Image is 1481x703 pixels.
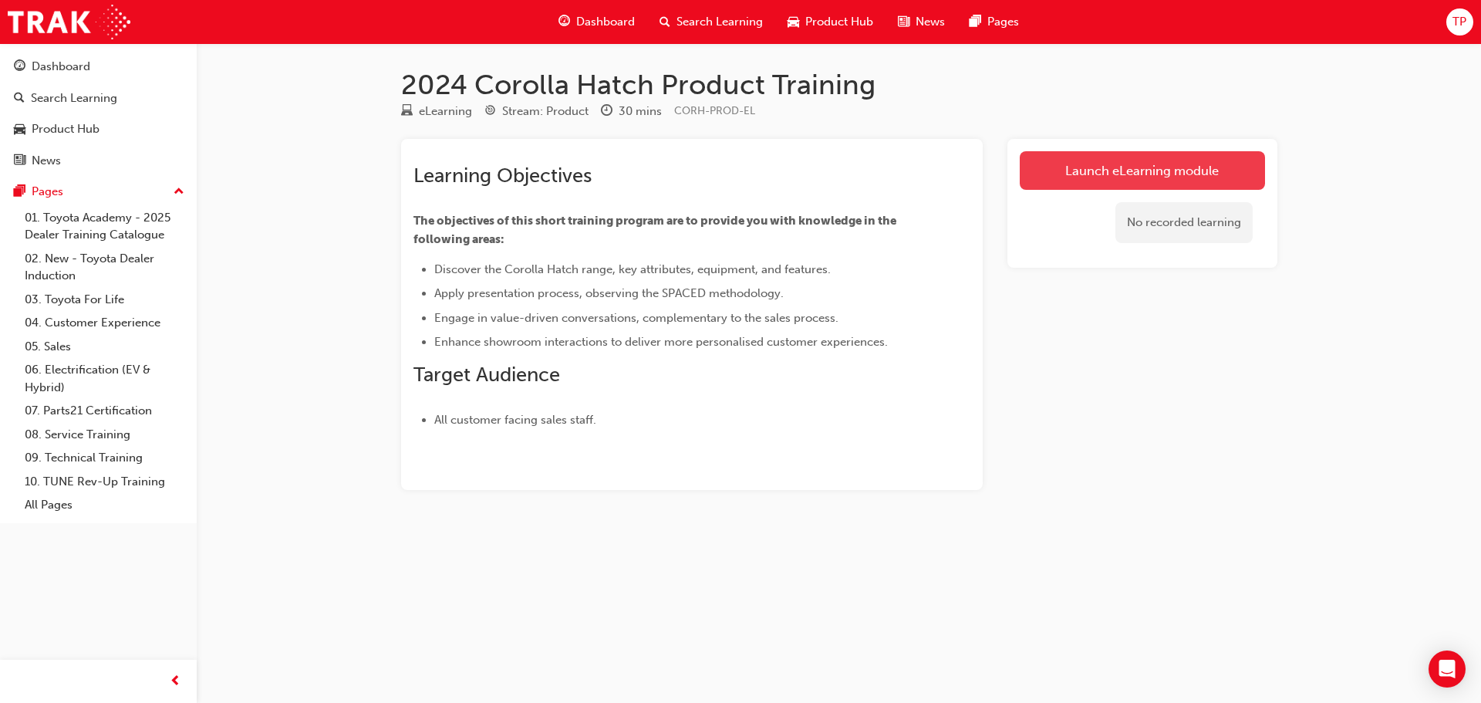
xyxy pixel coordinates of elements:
span: TP [1452,13,1466,31]
span: news-icon [898,12,909,32]
span: search-icon [14,92,25,106]
span: up-icon [174,182,184,202]
div: No recorded learning [1115,202,1253,243]
span: clock-icon [601,105,612,119]
span: car-icon [14,123,25,137]
img: Trak [8,5,130,39]
h1: 2024 Corolla Hatch Product Training [401,68,1277,102]
span: News [916,13,945,31]
div: eLearning [419,103,472,120]
span: Product Hub [805,13,873,31]
a: News [6,147,191,175]
a: 05. Sales [19,335,191,359]
a: Search Learning [6,84,191,113]
button: TP [1446,8,1473,35]
span: learningResourceType_ELEARNING-icon [401,105,413,119]
span: search-icon [660,12,670,32]
button: DashboardSearch LearningProduct HubNews [6,49,191,177]
a: 04. Customer Experience [19,311,191,335]
a: guage-iconDashboard [546,6,647,38]
a: 06. Electrification (EV & Hybrid) [19,358,191,399]
span: Enhance showroom interactions to deliver more personalised customer experiences. [434,335,888,349]
div: Dashboard [32,58,90,76]
span: Search Learning [676,13,763,31]
a: 07. Parts21 Certification [19,399,191,423]
div: Search Learning [31,90,117,107]
span: The objectives of this short training program are to provide you with knowledge in the following ... [413,214,899,246]
span: Target Audience [413,363,560,387]
a: 02. New - Toyota Dealer Induction [19,247,191,288]
a: Product Hub [6,115,191,144]
a: 03. Toyota For Life [19,288,191,312]
a: search-iconSearch Learning [647,6,775,38]
a: All Pages [19,493,191,517]
span: prev-icon [170,672,181,691]
div: Pages [32,183,63,201]
div: 30 mins [619,103,662,120]
a: 08. Service Training [19,423,191,447]
span: news-icon [14,154,25,168]
a: 10. TUNE Rev-Up Training [19,470,191,494]
a: 01. Toyota Academy - 2025 Dealer Training Catalogue [19,206,191,247]
span: guage-icon [558,12,570,32]
span: Discover the Corolla Hatch range, key attributes, equipment, and features. [434,262,831,276]
span: Pages [987,13,1019,31]
span: car-icon [788,12,799,32]
button: Pages [6,177,191,206]
div: Stream: Product [502,103,589,120]
div: Type [401,102,472,121]
span: pages-icon [14,185,25,199]
span: Dashboard [576,13,635,31]
span: Learning resource code [674,104,755,117]
span: Engage in value-driven conversations, complementary to the sales process. [434,311,838,325]
span: Apply presentation process, observing the SPACED methodology. [434,286,784,300]
span: guage-icon [14,60,25,74]
a: news-iconNews [886,6,957,38]
div: Stream [484,102,589,121]
span: target-icon [484,105,496,119]
div: Duration [601,102,662,121]
a: 09. Technical Training [19,446,191,470]
a: pages-iconPages [957,6,1031,38]
a: car-iconProduct Hub [775,6,886,38]
a: Dashboard [6,52,191,81]
a: Launch eLearning module [1020,151,1265,190]
div: Open Intercom Messenger [1429,651,1466,688]
span: All customer facing sales staff. [434,413,596,427]
div: Product Hub [32,120,100,138]
span: Learning Objectives [413,164,592,188]
span: pages-icon [970,12,981,32]
div: News [32,152,61,170]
